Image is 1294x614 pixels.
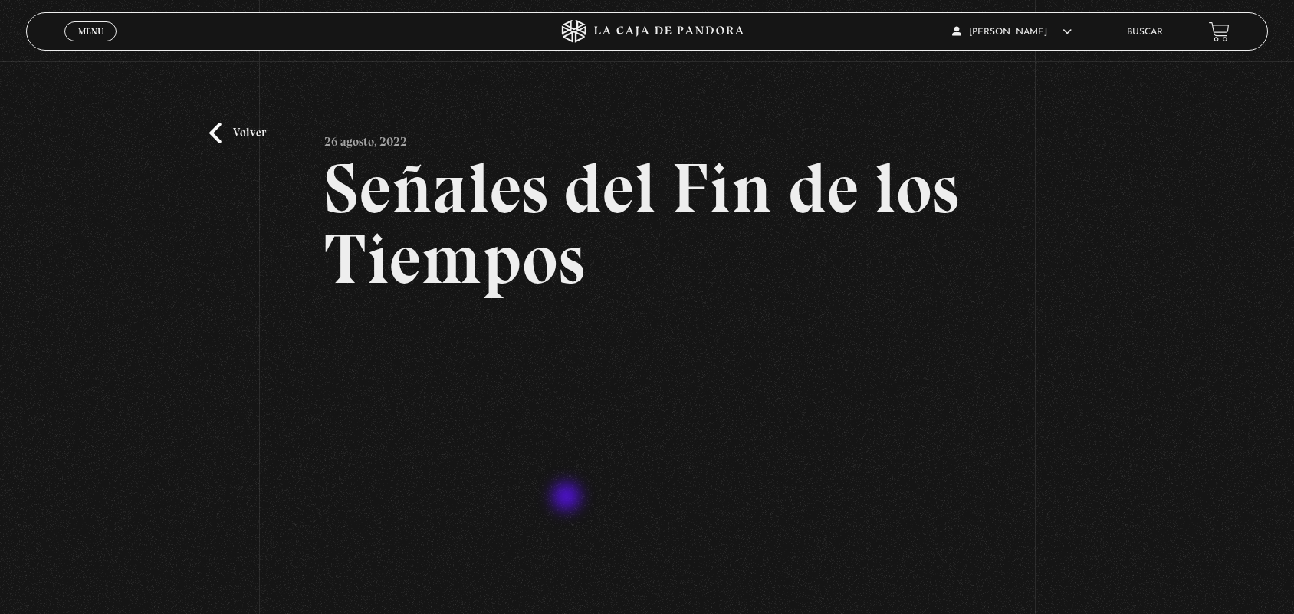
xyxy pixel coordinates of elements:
p: 26 agosto, 2022 [324,123,407,153]
a: Volver [209,123,266,143]
span: Menu [78,27,103,36]
h2: Señales del Fin de los Tiempos [324,153,970,294]
span: [PERSON_NAME] [952,28,1072,37]
a: View your shopping cart [1209,21,1230,42]
span: Cerrar [73,40,109,51]
a: Buscar [1127,28,1163,37]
